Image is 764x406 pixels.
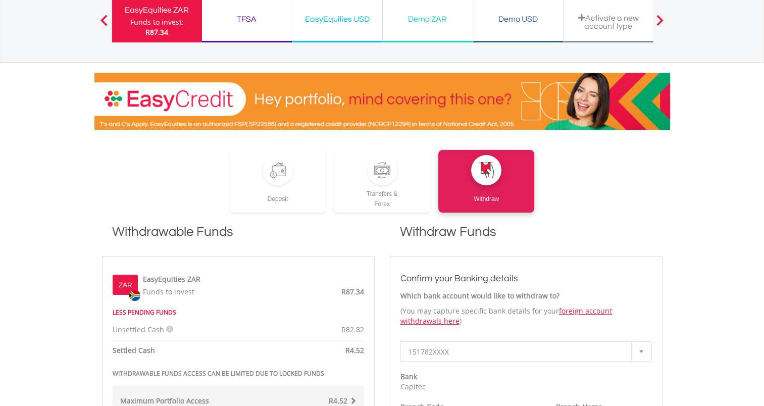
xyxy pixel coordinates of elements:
[143,287,194,296] span: Funds to invest
[143,274,200,284] label: EasyEquities ZAR
[113,345,155,355] strong: Settled Cash
[479,12,557,26] div: Demo USD
[94,73,670,130] img: EasyCredit Promotion Banner
[400,306,612,326] a: foreign account withdrawals here
[345,345,364,355] span: R4.52
[438,185,535,204] div: Withdraw
[208,12,286,26] div: TFSA
[113,308,176,317] strong: LESS PENDING FUNDS
[400,372,417,381] strong: Bank
[129,290,140,301] img: zar.png
[329,396,347,405] span: R4.52
[230,150,326,213] a: Deposit
[130,17,184,27] div: Funds to invest:
[118,3,196,17] div: EasyEquities ZAR
[298,12,376,26] div: EasyEquities USD
[400,306,652,326] p: (You may capture specific bank details for your )
[102,223,375,251] h1: Withdrawable Funds
[570,14,647,30] div: Activate a new account type
[400,382,426,391] span: Capitec
[113,325,164,334] span: Unsettled Cash
[390,223,663,251] h1: Withdraw Funds
[341,287,364,296] span: R87.34
[119,280,132,290] label: ZAR
[438,150,535,213] a: Withdraw
[113,369,324,378] strong: WITHDRAWABLE FUNDS ACCESS CAN BE LIMITED DUE TO LOCKED FUNDS
[120,396,209,405] strong: Maximum Portfolio Access
[334,185,430,209] div: Transfers & Forex
[145,27,168,37] span: R87.34
[230,185,326,204] div: Deposit
[389,12,467,26] div: Demo ZAR
[341,325,364,334] span: R82.82
[400,291,559,300] strong: Which bank account would like to withdraw to?
[400,272,652,286] h3: Confirm your Banking details
[334,150,430,213] a: Transfers &Forex
[409,342,629,362] span: 151782XXXX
